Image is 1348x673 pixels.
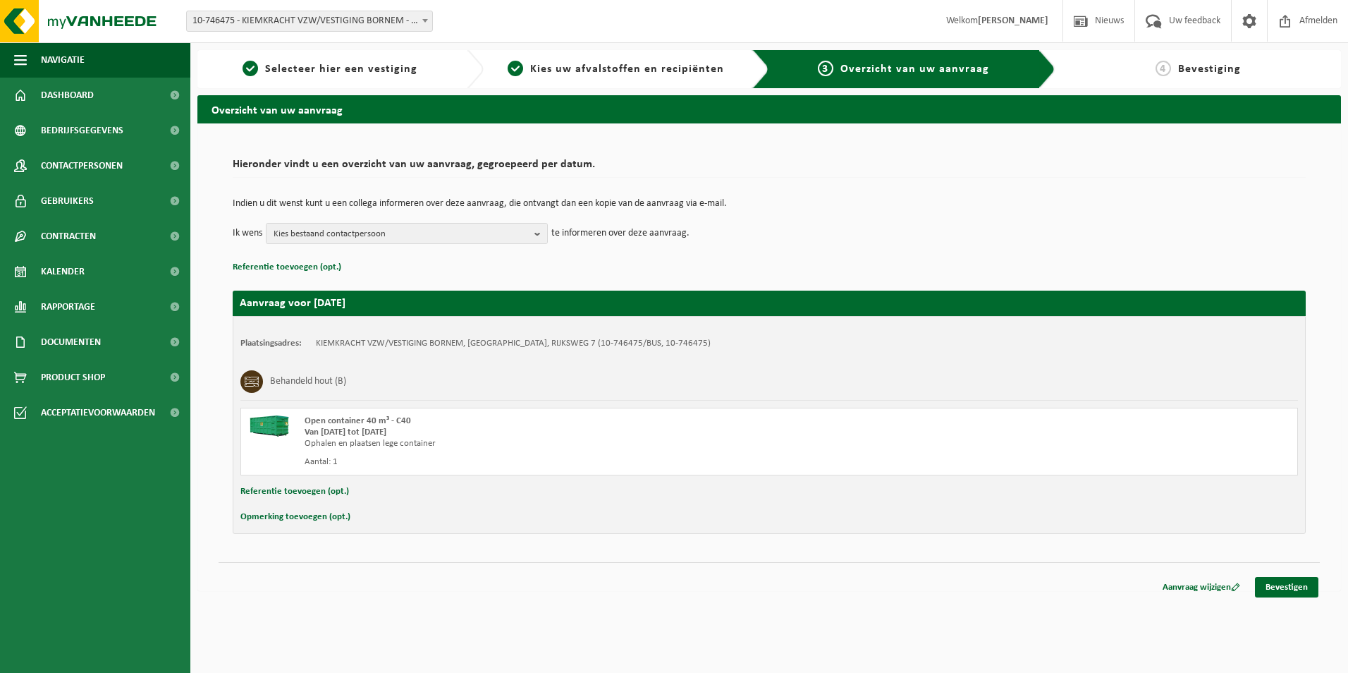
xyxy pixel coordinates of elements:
[248,416,290,437] img: HK-XC-40-GN-00.png
[1255,577,1318,598] a: Bevestigen
[204,61,455,78] a: 1Selecteer hier een vestiging
[233,258,341,277] button: Referentie toevoegen (opt.)
[41,360,105,395] span: Product Shop
[41,42,85,78] span: Navigatie
[187,11,432,31] span: 10-746475 - KIEMKRACHT VZW/VESTIGING BORNEM - BORNEM
[305,416,411,425] span: Open container 40 m³ - C40
[316,338,711,349] td: KIEMKRACHT VZW/VESTIGING BORNEM, [GEOGRAPHIC_DATA], RIJKSWEG 7 (10-746475/BUS, 10-746475)
[240,339,302,348] strong: Plaatsingsadres:
[978,16,1048,26] strong: [PERSON_NAME]
[274,224,529,245] span: Kies bestaand contactpersoon
[197,95,1341,123] h2: Overzicht van uw aanvraag
[818,61,833,76] span: 3
[41,219,96,254] span: Contracten
[1152,577,1251,598] a: Aanvraag wijzigen
[243,61,258,76] span: 1
[186,11,433,32] span: 10-746475 - KIEMKRACHT VZW/VESTIGING BORNEM - BORNEM
[270,370,346,393] h3: Behandeld hout (B)
[1178,63,1241,75] span: Bevestiging
[240,483,349,501] button: Referentie toevoegen (opt.)
[233,159,1306,178] h2: Hieronder vindt u een overzicht van uw aanvraag, gegroepeerd per datum.
[305,456,826,468] div: Aantal: 1
[491,61,742,78] a: 2Kies uw afvalstoffen en recipiënten
[1156,61,1171,76] span: 4
[41,183,94,219] span: Gebruikers
[840,63,989,75] span: Overzicht van uw aanvraag
[233,223,262,244] p: Ik wens
[266,223,548,244] button: Kies bestaand contactpersoon
[41,113,123,148] span: Bedrijfsgegevens
[265,63,417,75] span: Selecteer hier een vestiging
[233,199,1306,209] p: Indien u dit wenst kunt u een collega informeren over deze aanvraag, die ontvangt dan een kopie v...
[41,325,101,360] span: Documenten
[41,289,95,325] span: Rapportage
[240,508,350,526] button: Opmerking toevoegen (opt.)
[41,254,85,289] span: Kalender
[41,148,123,183] span: Contactpersonen
[41,395,155,430] span: Acceptatievoorwaarden
[240,298,345,309] strong: Aanvraag voor [DATE]
[551,223,690,244] p: te informeren over deze aanvraag.
[530,63,724,75] span: Kies uw afvalstoffen en recipiënten
[305,428,386,437] strong: Van [DATE] tot [DATE]
[305,438,826,449] div: Ophalen en plaatsen lege container
[508,61,523,76] span: 2
[41,78,94,113] span: Dashboard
